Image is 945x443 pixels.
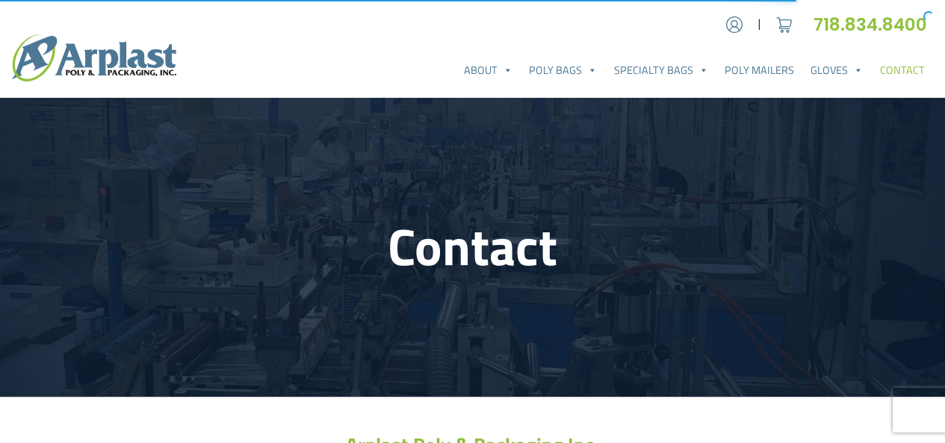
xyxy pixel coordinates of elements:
[814,13,933,37] a: 718.834.8400
[757,16,761,34] span: |
[802,55,871,85] a: Gloves
[56,216,890,277] h1: Contact
[521,55,605,85] a: Poly Bags
[716,55,802,85] a: Poly Mailers
[606,55,716,85] a: Specialty Bags
[872,55,933,85] a: Contact
[456,55,521,85] a: About
[12,34,176,81] img: logo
